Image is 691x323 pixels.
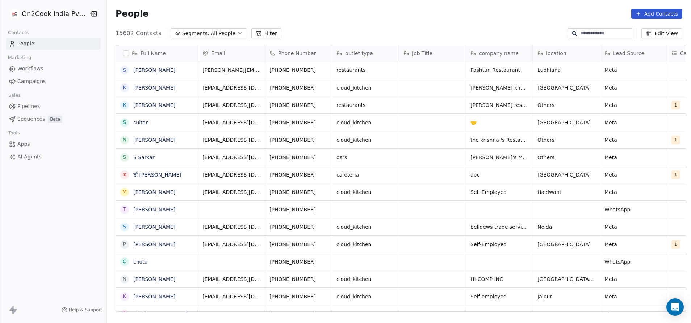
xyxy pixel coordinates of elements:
[202,223,260,231] span: [EMAIL_ADDRESS][DOMAIN_NAME]
[466,45,533,61] div: company name
[470,84,528,91] span: [PERSON_NAME] khabar
[202,136,260,144] span: [EMAIL_ADDRESS][DOMAIN_NAME]
[6,138,101,150] a: Apps
[22,9,87,18] span: On2Cook India Pvt. Ltd.
[604,241,662,248] span: Meta
[336,84,394,91] span: cloud_kitchen
[5,128,23,138] span: Tools
[133,294,175,299] a: [PERSON_NAME]
[470,66,528,74] span: Pashtun Restaurant
[533,45,600,61] div: location
[133,67,175,73] a: [PERSON_NAME]
[641,28,682,38] button: Edit View
[470,136,528,144] span: the krishna 's Restaurant
[537,84,595,91] span: [GEOGRAPHIC_DATA]
[116,61,198,312] div: grid
[133,172,181,178] a: डॉ [PERSON_NAME]
[202,154,260,161] span: [EMAIL_ADDRESS][DOMAIN_NAME]
[332,45,399,61] div: outlet type
[202,84,260,91] span: [EMAIL_ADDRESS][DOMAIN_NAME]
[6,113,101,125] a: SequencesBeta
[537,136,595,144] span: Others
[537,276,595,283] span: [GEOGRAPHIC_DATA](NCR)
[604,154,662,161] span: Meta
[604,189,662,196] span: Meta
[123,275,126,283] div: N
[17,153,42,161] span: AI Agents
[133,224,175,230] a: [PERSON_NAME]
[123,206,126,213] div: T
[537,293,595,300] span: Jaipur
[470,189,528,196] span: Self-Employed
[123,84,126,91] div: k
[671,101,680,109] span: 1
[123,258,126,265] div: c
[604,84,662,91] span: Meta
[336,136,394,144] span: cloud_kitchen
[470,241,528,248] span: Self-Employed
[336,66,394,74] span: restaurants
[251,28,281,38] button: Filter
[123,66,126,74] div: S
[546,50,566,57] span: location
[278,50,316,57] span: Phone Number
[123,240,126,248] div: P
[537,171,595,178] span: [GEOGRAPHIC_DATA]
[202,293,260,300] span: [EMAIL_ADDRESS][DOMAIN_NAME]
[48,116,62,123] span: Beta
[537,119,595,126] span: [GEOGRAPHIC_DATA]
[133,120,149,125] a: sultan
[17,140,30,148] span: Apps
[671,170,680,179] span: 1
[265,45,332,61] div: Phone Number
[198,45,265,61] div: Email
[336,293,394,300] span: cloud_kitchen
[133,276,175,282] a: [PERSON_NAME]
[537,66,595,74] span: Ludhiana
[336,171,394,178] span: cafeteria
[470,119,528,126] span: 🤝
[133,137,175,143] a: [PERSON_NAME]
[17,103,40,110] span: Pipelines
[133,85,175,91] a: [PERSON_NAME]
[133,102,175,108] a: [PERSON_NAME]
[202,66,260,74] span: [PERSON_NAME][EMAIL_ADDRESS][DOMAIN_NAME]
[116,29,162,38] span: 15602 Contacts
[6,63,101,75] a: Workflows
[537,223,595,231] span: Noida
[666,298,684,316] div: Open Intercom Messenger
[5,52,34,63] span: Marketing
[123,223,126,231] div: S
[399,45,466,61] div: Job Title
[600,45,667,61] div: Lead Source
[123,153,126,161] div: S
[5,27,32,38] span: Contacts
[604,258,662,265] span: WhatsApp
[5,90,24,101] span: Sales
[336,189,394,196] span: cloud_kitchen
[62,307,102,313] a: Help & Support
[604,293,662,300] span: Meta
[182,30,209,37] span: Segments:
[269,310,327,318] span: [PHONE_NUMBER]
[470,223,528,231] span: belldews trade services
[470,276,528,283] span: HI-COMP INC
[269,154,327,161] span: [PHONE_NUMBER]
[671,136,680,144] span: 1
[537,154,595,161] span: Others
[412,50,432,57] span: Job Title
[133,259,148,265] a: chotu
[269,206,327,213] span: [PHONE_NUMBER]
[269,66,327,74] span: [PHONE_NUMBER]
[479,50,519,57] span: company name
[202,171,260,178] span: [EMAIL_ADDRESS][DOMAIN_NAME]
[6,38,101,50] a: People
[604,310,662,318] span: WhatsApp
[269,171,327,178] span: [PHONE_NUMBER]
[69,307,102,313] span: Help & Support
[202,102,260,109] span: [EMAIL_ADDRESS][DOMAIN_NAME]
[133,311,188,317] a: chef [PERSON_NAME]
[604,136,662,144] span: Meta
[116,45,198,61] div: Full Name
[211,30,235,37] span: All People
